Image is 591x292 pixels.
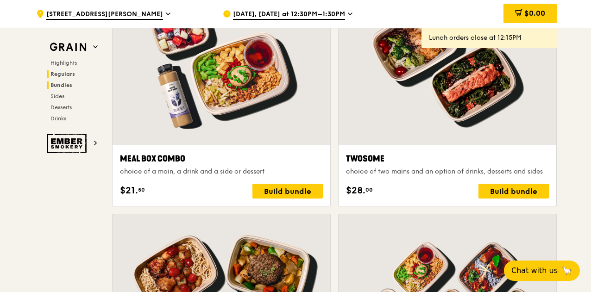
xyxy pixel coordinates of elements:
div: choice of a main, a drink and a side or dessert [120,167,323,176]
span: $28. [346,184,365,198]
span: Desserts [50,104,72,111]
span: $0.00 [524,9,545,18]
div: Meal Box Combo [120,152,323,165]
span: [STREET_ADDRESS][PERSON_NAME] [46,10,163,20]
button: Chat with us🦙 [504,261,580,281]
span: Bundles [50,82,72,88]
div: Build bundle [478,184,549,199]
span: Regulars [50,71,75,77]
div: Build bundle [252,184,323,199]
div: choice of two mains and an option of drinks, desserts and sides [346,167,549,176]
div: Twosome [346,152,549,165]
span: 🦙 [561,265,572,276]
img: Ember Smokery web logo [47,134,89,153]
span: 50 [138,186,145,193]
span: Highlights [50,60,77,66]
span: Chat with us [511,265,558,276]
span: 00 [365,186,373,193]
span: Sides [50,93,64,99]
span: [DATE], [DATE] at 12:30PM–1:30PM [233,10,345,20]
span: $21. [120,184,138,198]
div: Lunch orders close at 12:15PM [429,33,549,43]
img: Grain web logo [47,39,89,56]
span: Drinks [50,115,66,122]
